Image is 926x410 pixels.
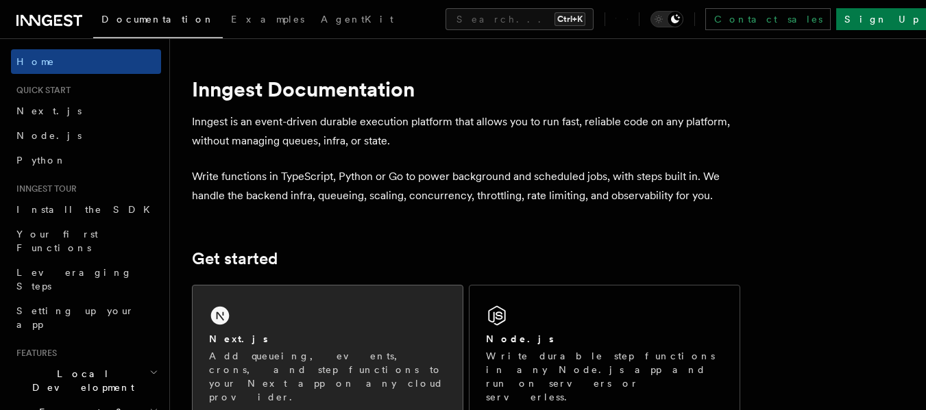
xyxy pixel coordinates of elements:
[16,55,55,68] span: Home
[11,367,149,394] span: Local Development
[16,229,98,253] span: Your first Functions
[16,267,132,292] span: Leveraging Steps
[16,155,66,166] span: Python
[223,4,313,37] a: Examples
[209,332,268,346] h2: Next.js
[209,349,446,404] p: Add queueing, events, crons, and step functions to your Next app on any cloud provider.
[231,14,304,25] span: Examples
[11,197,161,222] a: Install the SDK
[192,77,740,101] h1: Inngest Documentation
[486,332,554,346] h2: Node.js
[11,361,161,400] button: Local Development
[11,123,161,148] a: Node.js
[11,99,161,123] a: Next.js
[16,105,82,116] span: Next.js
[93,4,223,38] a: Documentation
[192,249,278,268] a: Get started
[16,305,134,330] span: Setting up your app
[11,298,161,337] a: Setting up your app
[11,148,161,172] a: Python
[11,348,57,359] span: Features
[192,167,740,205] p: Write functions in TypeScript, Python or Go to power background and scheduled jobs, with steps bu...
[313,4,402,37] a: AgentKit
[446,8,594,30] button: Search...Ctrl+K
[101,14,215,25] span: Documentation
[16,130,82,141] span: Node.js
[11,49,161,74] a: Home
[486,349,723,404] p: Write durable step functions in any Node.js app and run on servers or serverless.
[555,12,585,26] kbd: Ctrl+K
[11,85,71,96] span: Quick start
[705,8,831,30] a: Contact sales
[11,183,77,194] span: Inngest tour
[650,11,683,27] button: Toggle dark mode
[16,204,158,215] span: Install the SDK
[321,14,393,25] span: AgentKit
[11,222,161,260] a: Your first Functions
[11,260,161,298] a: Leveraging Steps
[192,112,740,151] p: Inngest is an event-driven durable execution platform that allows you to run fast, reliable code ...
